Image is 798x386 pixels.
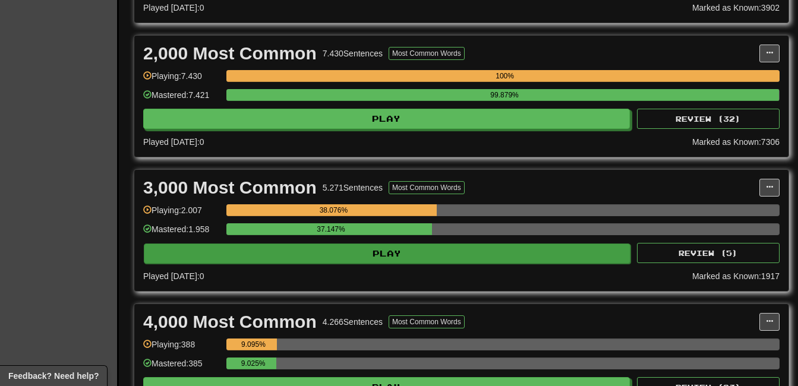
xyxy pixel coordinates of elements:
button: Play [144,243,630,264]
div: Mastered: 385 [143,357,220,377]
button: Most Common Words [389,315,465,328]
div: 5.271 Sentences [323,182,383,194]
div: 9.025% [230,357,276,369]
div: 4.266 Sentences [323,316,383,328]
div: Marked as Known: 7306 [692,136,780,148]
div: 7.430 Sentences [323,48,383,59]
div: Marked as Known: 1917 [692,270,780,282]
div: Playing: 2.007 [143,204,220,224]
button: Review (5) [637,243,780,263]
div: Playing: 7.430 [143,70,220,90]
div: 37.147% [230,223,432,235]
div: 38.076% [230,204,437,216]
div: Mastered: 7.421 [143,89,220,109]
div: 9.095% [230,338,276,350]
div: 100% [230,70,780,82]
div: Marked as Known: 3902 [692,2,780,14]
span: Played [DATE]: 0 [143,3,204,12]
span: Open feedback widget [8,370,99,382]
span: Played [DATE]: 0 [143,271,204,281]
div: 99.879% [230,89,779,101]
div: 3,000 Most Common [143,179,317,197]
div: Playing: 388 [143,338,220,358]
div: Mastered: 1.958 [143,223,220,243]
span: Played [DATE]: 0 [143,137,204,147]
button: Most Common Words [389,181,465,194]
button: Most Common Words [389,47,465,60]
button: Review (32) [637,109,780,129]
div: 2,000 Most Common [143,45,317,62]
div: 4,000 Most Common [143,313,317,331]
button: Play [143,109,630,129]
